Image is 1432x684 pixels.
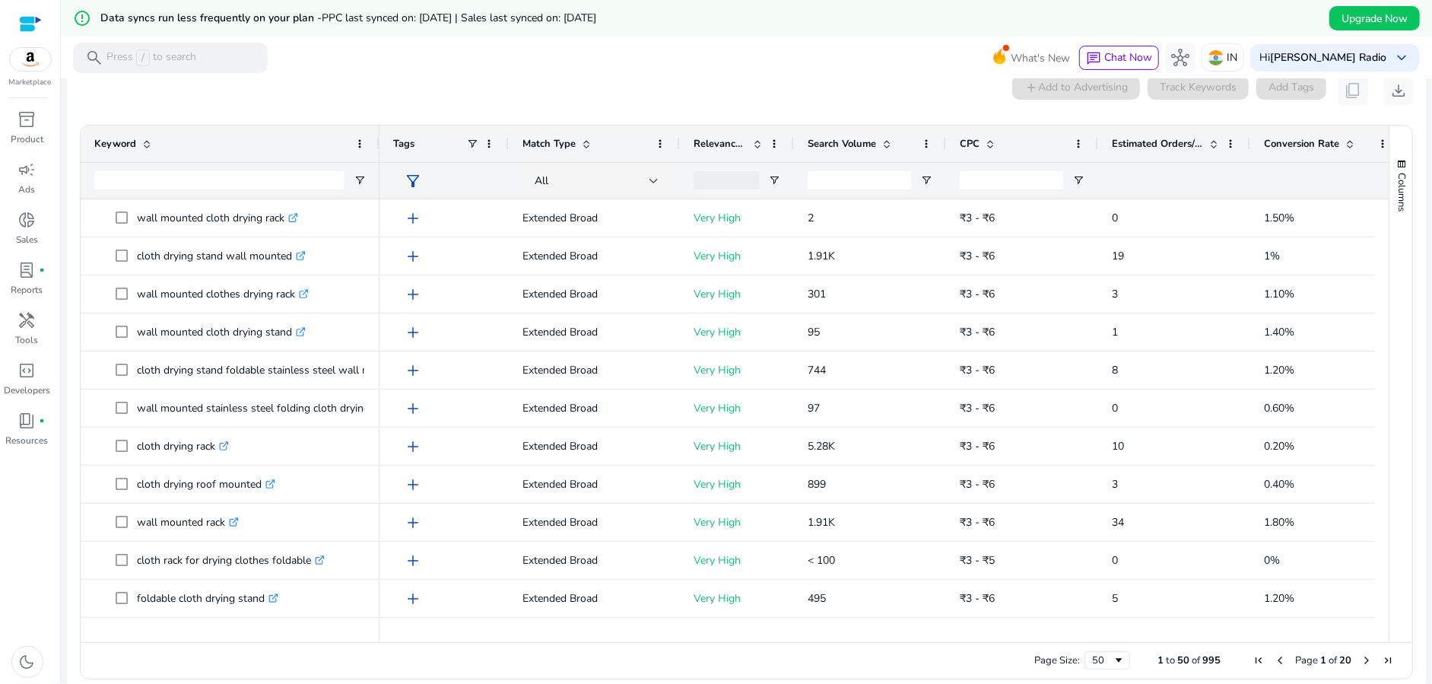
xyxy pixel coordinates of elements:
[404,399,422,418] span: add
[1339,654,1351,667] span: 20
[18,412,37,430] span: book_4
[694,317,780,348] p: Very High
[18,261,37,279] span: lab_profile
[1104,50,1152,65] span: Chat Now
[960,591,995,606] span: ₹3 - ₹6
[1264,137,1339,151] span: Conversion Rate
[1112,553,1118,568] span: 0
[1264,591,1294,606] span: 1.20%
[1264,439,1294,453] span: 0.20%
[960,515,995,530] span: ₹3 - ₹6
[404,514,422,532] span: add
[137,545,325,576] p: cloth rack for drying clothes foldable
[1270,50,1386,65] b: [PERSON_NAME] Radio
[4,383,50,397] p: Developers
[18,653,37,671] span: dark_mode
[404,209,422,227] span: add
[1264,211,1294,225] span: 1.50%
[694,393,780,424] p: Very High
[1192,654,1200,667] span: of
[1112,325,1118,339] span: 1
[1361,654,1373,667] div: Next Page
[1392,49,1411,67] span: keyboard_arrow_down
[1264,249,1280,263] span: 1%
[10,48,51,71] img: amazon.svg
[920,174,932,186] button: Open Filter Menu
[85,49,103,67] span: search
[694,137,747,151] span: Relevance Score
[1112,515,1124,530] span: 34
[1112,477,1118,492] span: 3
[11,283,43,297] p: Reports
[40,418,46,424] span: fiber_manual_record
[404,247,422,266] span: add
[522,393,666,424] p: Extended Broad
[808,211,814,225] span: 2
[522,355,666,386] p: Extended Broad
[808,591,826,606] span: 495
[1342,11,1408,27] span: Upgrade Now
[768,174,780,186] button: Open Filter Menu
[404,361,422,380] span: add
[960,439,995,453] span: ₹3 - ₹6
[1202,654,1221,667] span: 995
[137,278,309,310] p: wall mounted clothes drying rack
[522,202,666,234] p: Extended Broad
[1389,81,1408,100] span: download
[1264,325,1294,339] span: 1.40%
[1112,287,1118,301] span: 3
[808,249,835,263] span: 1.91K
[522,545,666,576] p: Extended Broad
[1011,45,1070,72] span: What's New
[960,363,995,377] span: ₹3 - ₹6
[100,12,596,25] h5: Data syncs run less frequently on your plan -
[694,202,780,234] p: Very High
[137,469,275,500] p: cloth drying roof mounted
[136,49,150,66] span: /
[1259,52,1386,63] p: Hi
[1166,654,1175,667] span: to
[137,507,239,538] p: wall mounted rack
[18,361,37,380] span: code_blocks
[137,621,336,652] p: foldable wall mount cloth drying stand
[1112,137,1203,151] span: Estimated Orders/Month
[1086,51,1101,66] span: chat
[522,240,666,272] p: Extended Broad
[1329,654,1337,667] span: of
[1274,654,1286,667] div: Previous Page
[137,317,306,348] p: wall mounted cloth drying stand
[404,552,422,570] span: add
[960,287,995,301] span: ₹3 - ₹6
[808,287,826,301] span: 301
[18,161,37,179] span: campaign
[18,311,37,329] span: handyman
[1112,401,1118,415] span: 0
[808,477,826,492] span: 899
[404,172,422,190] span: filter_alt
[522,278,666,310] p: Extended Broad
[40,267,46,273] span: fiber_manual_record
[1112,211,1118,225] span: 0
[393,137,414,151] span: Tags
[404,476,422,494] span: add
[1264,363,1294,377] span: 1.20%
[1112,591,1118,606] span: 5
[106,49,196,66] p: Press to search
[354,174,366,186] button: Open Filter Menu
[535,173,548,188] span: All
[694,507,780,538] p: Very High
[694,469,780,500] p: Very High
[1227,44,1237,71] p: IN
[1112,363,1118,377] span: 8
[522,137,576,151] span: Match Type
[960,325,995,339] span: ₹3 - ₹6
[694,240,780,272] p: Very High
[694,431,780,462] p: Very High
[1112,249,1124,263] span: 19
[1264,287,1294,301] span: 1.10%
[694,583,780,614] p: Very High
[322,11,596,25] span: PPC last synced on: [DATE] | Sales last synced on: [DATE]
[960,401,995,415] span: ₹3 - ₹6
[808,363,826,377] span: 744
[16,233,38,247] p: Sales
